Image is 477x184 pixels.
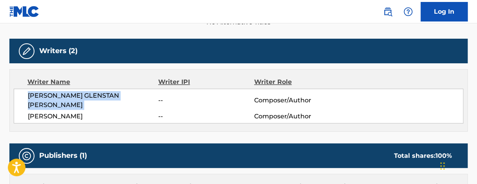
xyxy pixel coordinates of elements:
[28,91,158,110] span: [PERSON_NAME] GLENSTAN [PERSON_NAME]
[39,46,78,55] h5: Writers (2)
[254,112,341,121] span: Composer/Author
[400,4,416,20] div: Help
[158,77,254,87] div: Writer IPI
[383,7,392,16] img: search
[254,77,341,87] div: Writer Role
[435,152,452,159] span: 100 %
[394,151,452,161] div: Total shares:
[438,146,477,184] iframe: Chat Widget
[403,7,413,16] img: help
[421,2,468,21] a: Log In
[9,6,40,17] img: MLC Logo
[22,46,31,56] img: Writers
[28,112,158,121] span: [PERSON_NAME]
[158,112,254,121] span: --
[254,96,341,105] span: Composer/Author
[158,96,254,105] span: --
[39,151,87,160] h5: Publishers (1)
[22,151,31,161] img: Publishers
[380,4,396,20] a: Public Search
[440,154,445,178] div: Drag
[27,77,158,87] div: Writer Name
